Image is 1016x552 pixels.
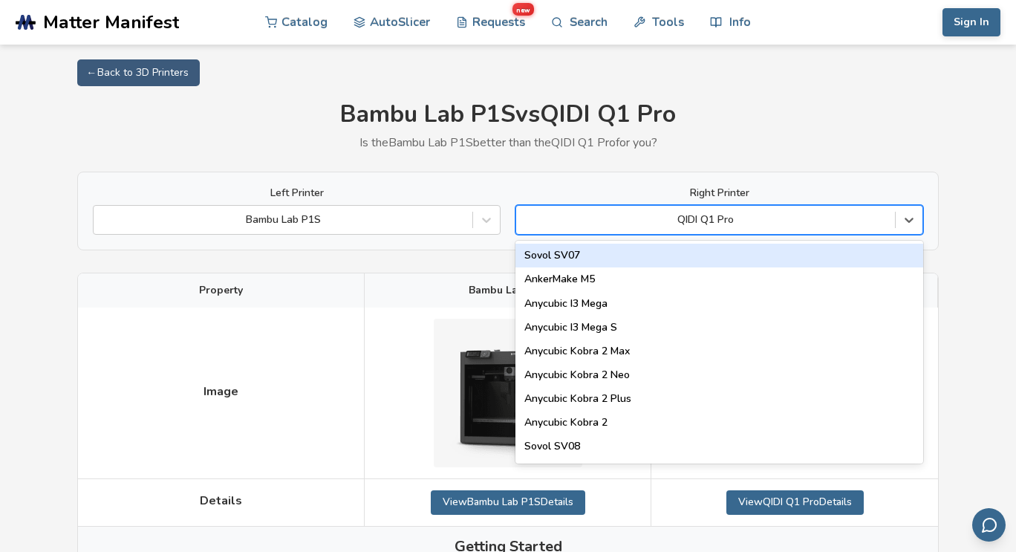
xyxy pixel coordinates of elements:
[942,8,1000,36] button: Sign In
[515,267,923,291] div: AnkerMake M5
[77,59,200,86] a: ← Back to 3D Printers
[972,508,1006,542] button: Send feedback via email
[515,292,923,316] div: Anycubic I3 Mega
[77,136,939,149] p: Is the Bambu Lab P1S better than the QIDI Q1 Pro for you?
[524,214,527,226] input: QIDI Q1 ProSovol SV07AnkerMake M5Anycubic I3 MegaAnycubic I3 Mega SAnycubic Kobra 2 MaxAnycubic K...
[93,187,501,199] label: Left Printer
[101,214,104,226] input: Bambu Lab P1S
[469,285,547,296] span: Bambu Lab P1S
[515,340,923,363] div: Anycubic Kobra 2 Max
[199,285,243,296] span: Property
[515,411,923,435] div: Anycubic Kobra 2
[515,187,923,199] label: Right Printer
[512,3,534,16] span: new
[515,387,923,411] div: Anycubic Kobra 2 Plus
[434,319,582,467] img: Bambu Lab P1S
[515,244,923,267] div: Sovol SV07
[515,363,923,387] div: Anycubic Kobra 2 Neo
[200,494,242,507] span: Details
[431,490,585,514] a: ViewBambu Lab P1SDetails
[515,316,923,340] div: Anycubic I3 Mega S
[43,12,179,33] span: Matter Manifest
[726,490,864,514] a: ViewQIDI Q1 ProDetails
[515,435,923,458] div: Sovol SV08
[515,458,923,482] div: Creality Hi
[77,101,939,129] h1: Bambu Lab P1S vs QIDI Q1 Pro
[203,385,238,398] span: Image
